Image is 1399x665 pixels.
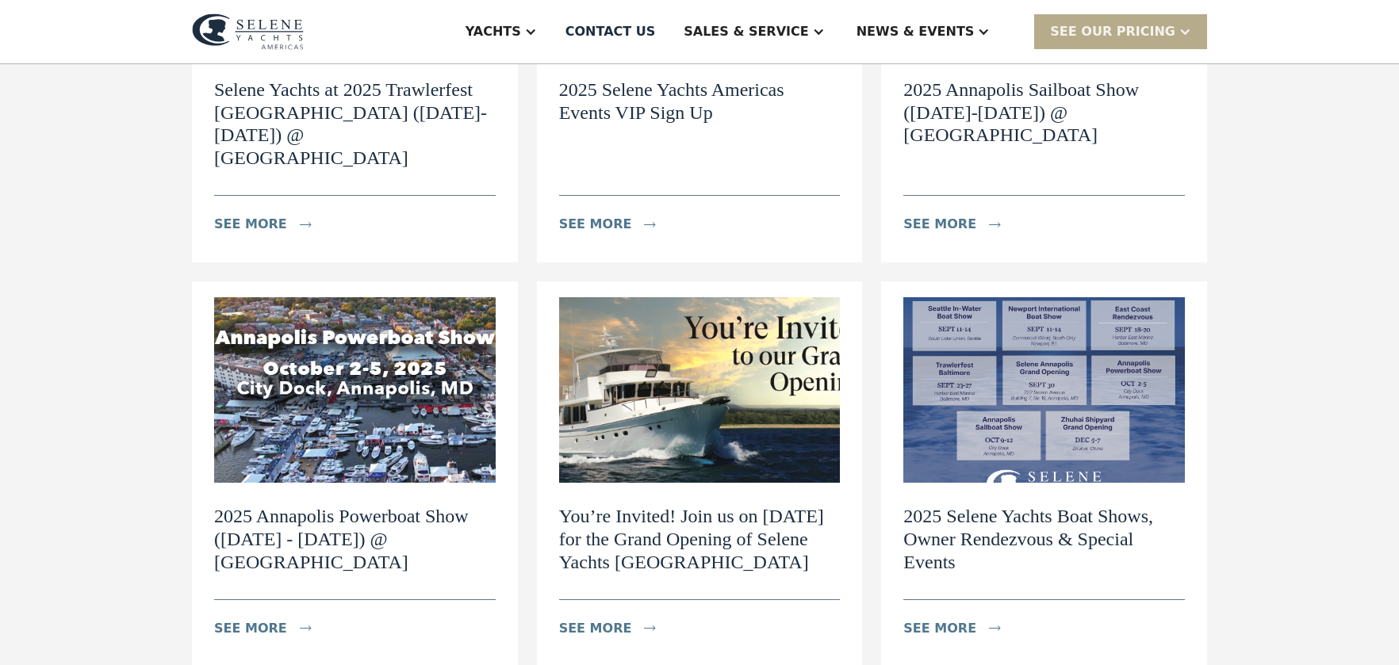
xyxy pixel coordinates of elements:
[644,625,656,631] img: icon
[644,222,656,227] img: icon
[300,222,312,227] img: icon
[214,505,496,573] h2: 2025 Annapolis Powerboat Show ([DATE] - [DATE]) @ [GEOGRAPHIC_DATA]
[214,215,287,234] div: see more
[1050,22,1175,41] div: SEE Our Pricing
[466,22,521,41] div: Yachts
[300,625,312,631] img: icon
[192,13,304,50] img: logo
[214,78,496,170] h2: Selene Yachts at 2025 Trawlerfest [GEOGRAPHIC_DATA] ([DATE]-[DATE]) @ [GEOGRAPHIC_DATA]
[559,619,632,638] div: see more
[903,215,976,234] div: see more
[903,505,1185,573] h2: 2025 Selene Yachts Boat Shows, Owner Rendezvous & Special Events
[903,78,1185,147] h2: 2025 Annapolis Sailboat Show ([DATE]-[DATE]) @ [GEOGRAPHIC_DATA]
[684,22,808,41] div: Sales & Service
[989,222,1001,227] img: icon
[857,22,975,41] div: News & EVENTS
[903,619,976,638] div: see more
[214,619,287,638] div: see more
[989,625,1001,631] img: icon
[559,78,841,124] h2: 2025 Selene Yachts Americas Events VIP Sign Up
[1034,14,1207,48] div: SEE Our Pricing
[559,505,841,573] h2: You’re Invited! Join us on [DATE] for the Grand Opening of Selene Yachts [GEOGRAPHIC_DATA]
[565,22,656,41] div: Contact US
[559,215,632,234] div: see more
